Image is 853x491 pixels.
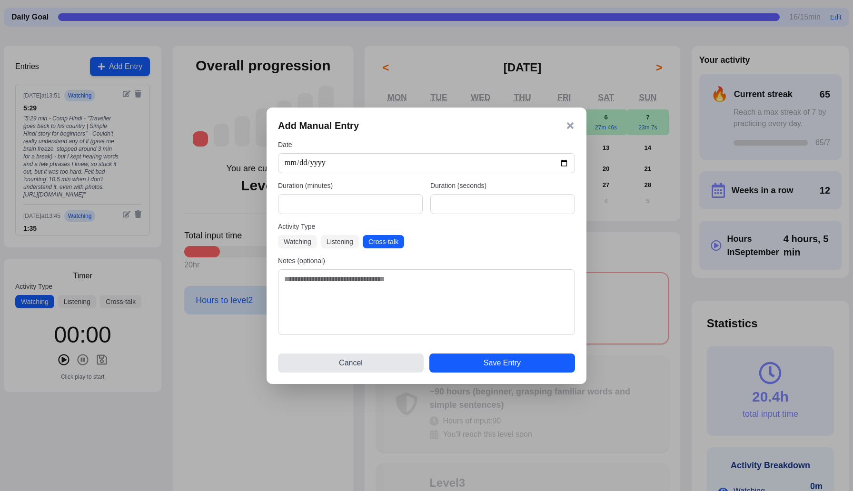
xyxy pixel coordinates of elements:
label: Activity Type [278,222,575,231]
button: Watching [278,235,317,248]
h3: Add Manual Entry [278,119,359,132]
label: Notes (optional) [278,256,575,265]
button: Cancel [278,354,424,373]
button: Save Entry [429,354,575,373]
button: Cross-talk [363,235,404,248]
button: Listening [321,235,359,248]
label: Duration (minutes) [278,181,423,190]
label: Duration (seconds) [430,181,575,190]
label: Date [278,140,575,149]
